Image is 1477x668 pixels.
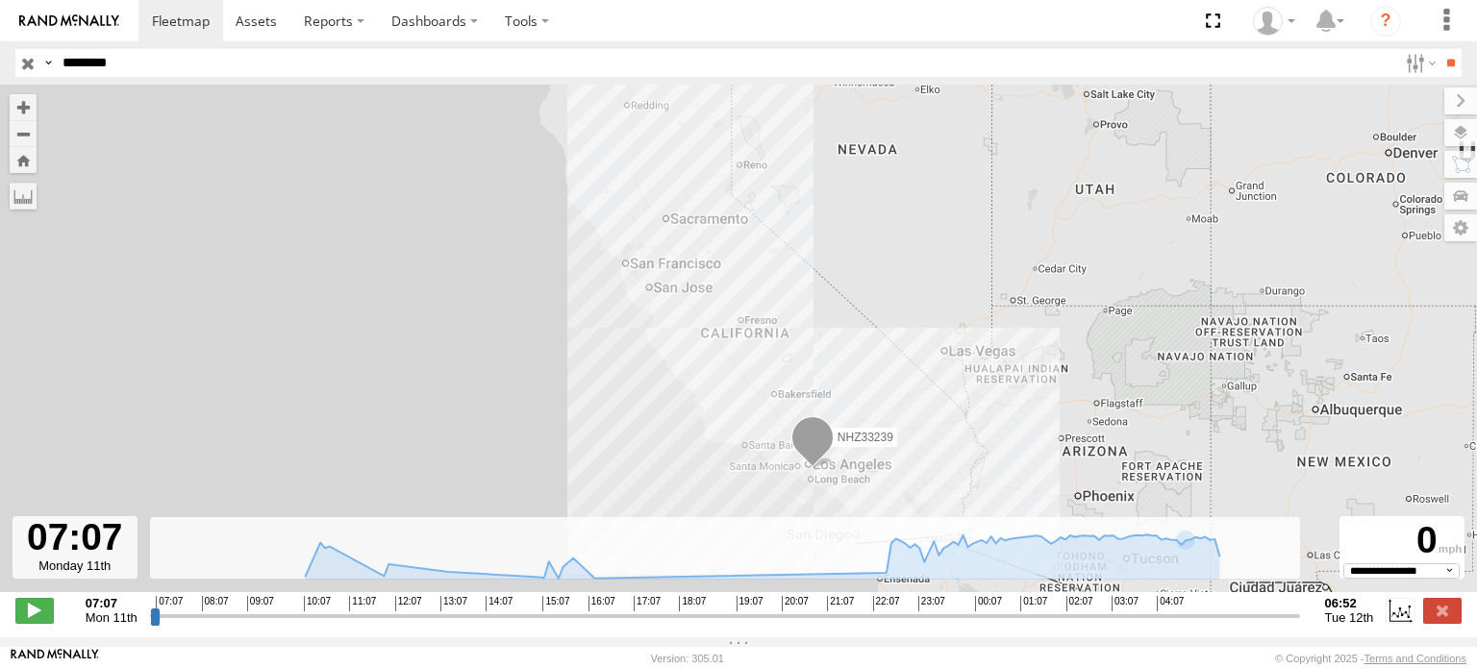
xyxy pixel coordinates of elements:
span: 22:07 [873,596,900,611]
span: Mon 11th Aug 2025 [86,610,138,625]
div: 0 [1342,519,1462,562]
span: 04:07 [1157,596,1184,611]
span: 18:07 [679,596,706,611]
a: Visit our Website [11,649,99,668]
span: 07:07 [156,596,183,611]
i: ? [1370,6,1401,37]
span: 13:07 [440,596,467,611]
span: 14:07 [486,596,513,611]
button: Zoom in [10,94,37,120]
span: 00:07 [975,596,1002,611]
span: 09:07 [247,596,274,611]
span: 02:07 [1066,596,1093,611]
label: Search Filter Options [1398,49,1439,77]
span: 08:07 [202,596,229,611]
span: 01:07 [1020,596,1047,611]
label: Measure [10,183,37,210]
button: Zoom Home [10,147,37,173]
label: Play/Stop [15,598,54,623]
label: Close [1423,598,1462,623]
a: Terms and Conditions [1364,653,1466,664]
span: 23:07 [918,596,945,611]
strong: 07:07 [86,596,138,610]
span: 15:07 [542,596,569,611]
label: Search Query [40,49,56,77]
strong: 06:52 [1325,596,1374,610]
span: 10:07 [304,596,331,611]
img: rand-logo.svg [19,14,119,28]
span: 19:07 [737,596,764,611]
span: 17:07 [634,596,661,611]
span: 11:07 [349,596,376,611]
span: 21:07 [827,596,854,611]
div: Version: 305.01 [651,653,724,664]
button: Zoom out [10,120,37,147]
span: 12:07 [395,596,422,611]
span: 16:07 [588,596,615,611]
div: Zulema McIntosch [1246,7,1302,36]
span: NHZ33239 [838,431,893,444]
span: 03:07 [1112,596,1139,611]
span: Tue 12th Aug 2025 [1325,610,1374,625]
label: Map Settings [1444,214,1477,241]
span: 20:07 [782,596,809,611]
div: © Copyright 2025 - [1275,653,1466,664]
